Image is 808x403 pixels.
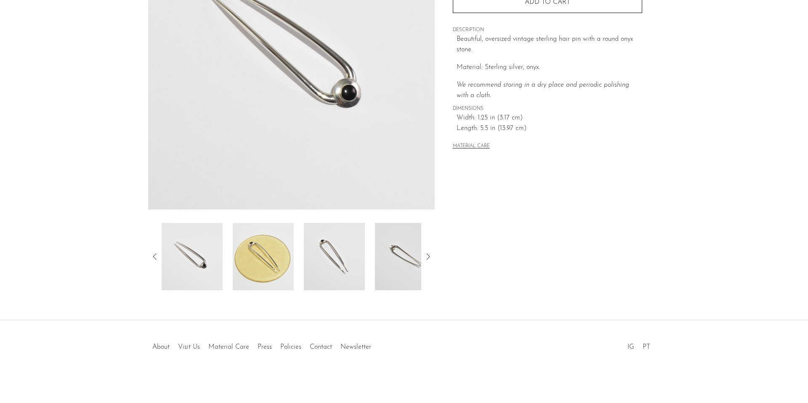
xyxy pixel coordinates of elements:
img: Onyx Hair Pin [375,223,436,290]
p: Beautiful, oversized vintage sterling hair pin with a round onyx stone. [457,34,642,56]
span: Width: 1.25 in (3.17 cm) [457,113,642,124]
i: We recommend storing in a dry place and periodic polishing with a cloth. [457,82,629,99]
a: Contact [310,344,332,350]
a: PT [643,344,650,350]
a: Press [258,344,272,350]
a: Policies [280,344,301,350]
a: About [152,344,170,350]
span: DESCRIPTION [453,27,642,34]
img: Onyx Hair Pin [304,223,365,290]
img: Onyx Hair Pin [162,223,223,290]
ul: Social Medias [623,337,654,353]
ul: Quick links [148,337,375,353]
a: Material Care [208,344,249,350]
span: DIMENSIONS [453,105,642,113]
p: Material: Sterling silver, onyx. [457,62,642,73]
a: IG [627,344,634,350]
button: MATERIAL CARE [453,143,490,150]
img: Onyx Hair Pin [233,223,294,290]
a: Visit Us [178,344,200,350]
span: Length: 5.5 in (13.97 cm) [457,123,642,134]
